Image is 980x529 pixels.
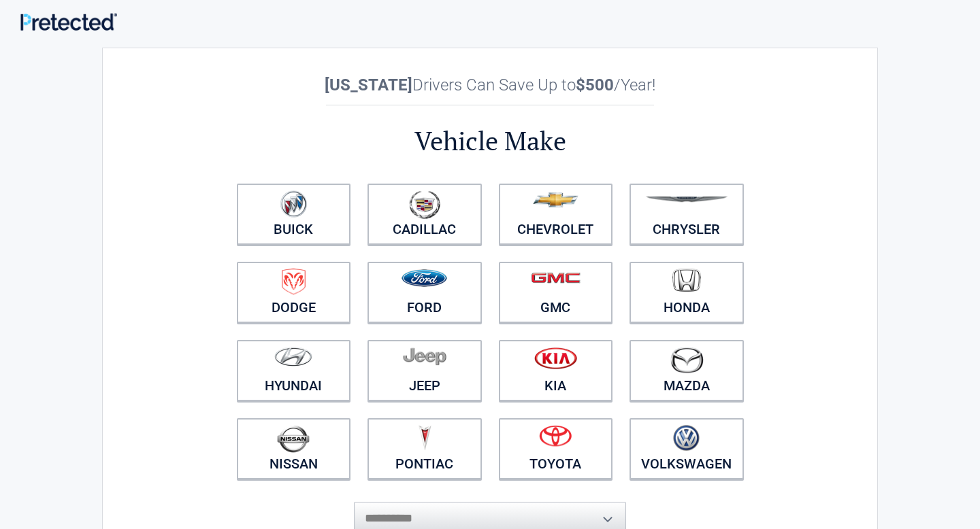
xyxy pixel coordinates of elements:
a: Jeep [367,340,482,401]
h2: Vehicle Make [228,124,752,158]
h2: Drivers Can Save Up to /Year [228,75,752,95]
img: volkswagen [673,425,700,451]
img: gmc [531,272,581,284]
a: GMC [499,262,613,323]
img: pontiac [418,425,431,451]
img: nissan [277,425,310,453]
a: Hyundai [237,340,351,401]
a: Volkswagen [630,418,744,479]
a: Ford [367,262,482,323]
img: chrysler [645,197,728,203]
img: jeep [403,347,446,366]
a: Toyota [499,418,613,479]
a: Mazda [630,340,744,401]
img: buick [280,190,307,218]
a: Buick [237,184,351,245]
a: Dodge [237,262,351,323]
img: mazda [670,347,704,373]
b: [US_STATE] [325,75,412,95]
img: cadillac [409,190,440,219]
img: honda [672,269,701,292]
b: $500 [576,75,614,95]
img: ford [402,269,447,287]
a: Chevrolet [499,184,613,245]
img: kia [534,347,577,369]
a: Nissan [237,418,351,479]
a: Chrysler [630,184,744,245]
img: chevrolet [533,192,578,207]
a: Cadillac [367,184,482,245]
a: Kia [499,340,613,401]
img: toyota [539,425,572,447]
a: Pontiac [367,418,482,479]
img: Main Logo [20,13,117,31]
a: Honda [630,262,744,323]
img: dodge [282,269,306,295]
img: hyundai [274,347,312,366]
